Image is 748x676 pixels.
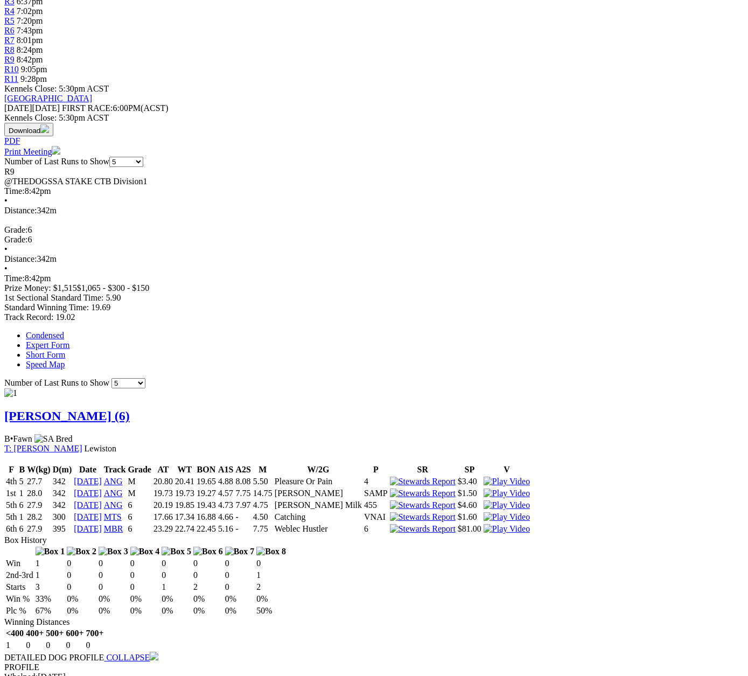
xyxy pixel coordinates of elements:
[253,464,273,475] th: M
[193,594,223,604] td: 0%
[218,512,234,522] td: 4.66
[130,558,160,569] td: 0
[274,476,362,487] td: Pleasure Or Pain
[4,45,15,54] a: R8
[25,628,44,639] th: 400+
[196,524,216,534] td: 22.45
[5,605,34,616] td: Plc %
[253,500,273,511] td: 4.75
[18,476,25,487] td: 5
[91,303,110,312] span: 19.69
[17,16,43,25] span: 7:20pm
[161,558,192,569] td: 0
[235,512,251,522] td: -
[484,500,530,510] img: Play Video
[85,444,117,453] span: Lewiston
[484,500,530,510] a: View replay
[130,582,160,593] td: 0
[18,500,25,511] td: 6
[235,488,251,499] td: 7.75
[36,547,65,556] img: Box 1
[52,524,73,534] td: 395
[161,582,192,593] td: 1
[17,6,43,16] span: 7:02pm
[55,312,75,322] span: 19.02
[98,558,129,569] td: 0
[26,331,64,340] a: Condensed
[193,582,223,593] td: 2
[196,500,216,511] td: 19.43
[390,524,456,534] img: Stewards Report
[218,464,234,475] th: A1S
[4,312,53,322] span: Track Record:
[4,65,19,74] a: R10
[26,360,65,369] a: Speed Map
[196,464,216,475] th: BON
[484,489,530,498] a: View replay
[106,653,150,662] span: COLLAPSE
[225,570,255,581] td: 0
[274,488,362,499] td: [PERSON_NAME]
[4,225,28,234] span: Grade:
[104,477,123,486] a: ANG
[457,500,482,511] td: $4.60
[4,36,15,45] a: R7
[4,254,744,264] div: 342m
[484,512,530,522] img: Play Video
[193,558,223,569] td: 0
[98,594,129,604] td: 0%
[21,65,47,74] span: 9:05pm
[74,512,102,521] a: [DATE]
[35,570,66,581] td: 1
[4,206,37,215] span: Distance:
[66,558,97,569] td: 0
[4,378,109,387] span: Number of Last Runs to Show
[52,464,73,475] th: D(m)
[4,177,744,186] div: @THEDOGSSA STAKE CTB Division1
[26,512,51,522] td: 28.2
[174,488,195,499] td: 19.73
[457,464,482,475] th: SP
[65,640,84,651] td: 0
[74,524,102,533] a: [DATE]
[483,464,530,475] th: V
[66,605,97,616] td: 0%
[174,464,195,475] th: WT
[98,582,129,593] td: 0
[457,524,482,534] td: $81.00
[174,476,195,487] td: 20.41
[253,488,273,499] td: 14.75
[130,547,160,556] img: Box 4
[225,547,255,556] img: Box 7
[4,388,17,398] img: 1
[99,547,128,556] img: Box 3
[161,570,192,581] td: 0
[62,103,169,113] span: 6:00PM(ACST)
[4,663,744,672] div: PROFILE
[18,488,25,499] td: 1
[196,488,216,499] td: 19.27
[18,512,25,522] td: 1
[235,464,251,475] th: A2S
[5,558,34,569] td: Win
[26,524,51,534] td: 27.9
[4,103,32,113] span: [DATE]
[457,488,482,499] td: $1.50
[45,640,64,651] td: 0
[225,594,255,604] td: 0%
[153,488,173,499] td: 19.73
[4,136,20,145] a: PDF
[98,570,129,581] td: 0
[4,303,89,312] span: Standard Winning Time:
[45,628,64,639] th: 500+
[26,350,65,359] a: Short Form
[62,103,113,113] span: FIRST RACE:
[35,605,66,616] td: 67%
[484,524,530,534] img: Play Video
[66,594,97,604] td: 0%
[40,124,49,133] img: download.svg
[256,605,286,616] td: 50%
[17,45,43,54] span: 8:24pm
[104,524,123,533] a: MBR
